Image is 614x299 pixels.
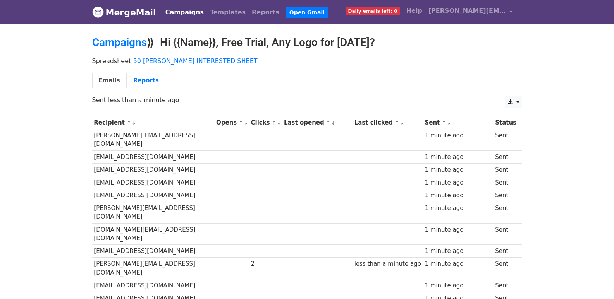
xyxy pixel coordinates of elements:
a: Emails [92,73,127,89]
td: [EMAIL_ADDRESS][DOMAIN_NAME] [92,189,215,202]
a: ↑ [127,120,131,126]
p: Spreadsheet: [92,57,522,65]
a: Campaigns [92,36,147,49]
a: Reports [249,5,282,20]
span: Daily emails left: 0 [346,7,400,15]
div: 1 minute ago [425,226,491,234]
td: [EMAIL_ADDRESS][DOMAIN_NAME] [92,279,215,292]
th: Last clicked [353,116,423,129]
td: [EMAIL_ADDRESS][DOMAIN_NAME] [92,163,215,176]
a: ↓ [244,120,248,126]
div: 2 [251,260,280,268]
span: [PERSON_NAME][EMAIL_ADDRESS][DOMAIN_NAME] [428,6,506,15]
div: 1 minute ago [425,281,491,290]
a: ↓ [447,120,451,126]
div: 1 minute ago [425,191,491,200]
td: Sent [493,202,518,224]
td: Sent [493,176,518,189]
a: MergeMail [92,4,156,21]
td: Sent [493,245,518,258]
th: Recipient [92,116,215,129]
a: ↓ [277,120,281,126]
a: 50 [PERSON_NAME] INTERESTED SHEET [133,57,258,65]
a: ↑ [239,120,243,126]
a: ↓ [400,120,404,126]
a: Help [403,3,425,19]
td: [PERSON_NAME][EMAIL_ADDRESS][DOMAIN_NAME] [92,129,215,151]
td: [EMAIL_ADDRESS][DOMAIN_NAME] [92,176,215,189]
a: Daily emails left: 0 [342,3,403,19]
a: ↑ [395,120,399,126]
a: ↑ [326,120,330,126]
a: Templates [207,5,249,20]
a: ↓ [331,120,335,126]
p: Sent less than a minute ago [92,96,522,104]
h2: ⟫ Hi {{Name}}, Free Trial, Any Logo for [DATE]? [92,36,522,49]
td: Sent [493,223,518,245]
div: 1 minute ago [425,260,491,268]
td: [EMAIL_ADDRESS][DOMAIN_NAME] [92,150,215,163]
td: [PERSON_NAME][EMAIL_ADDRESS][DOMAIN_NAME] [92,202,215,224]
div: 1 minute ago [425,131,491,140]
div: less than a minute ago [354,260,421,268]
a: [PERSON_NAME][EMAIL_ADDRESS][DOMAIN_NAME] [425,3,516,21]
div: 1 minute ago [425,178,491,187]
div: 1 minute ago [425,204,491,213]
th: Clicks [249,116,282,129]
td: Sent [493,258,518,279]
td: Sent [493,150,518,163]
td: [EMAIL_ADDRESS][DOMAIN_NAME] [92,245,215,258]
th: Last opened [282,116,353,129]
th: Status [493,116,518,129]
a: ↓ [132,120,136,126]
div: 1 minute ago [425,247,491,256]
td: Sent [493,129,518,151]
a: ↑ [272,120,276,126]
a: ↑ [442,120,446,126]
td: Sent [493,279,518,292]
td: [PERSON_NAME][EMAIL_ADDRESS][DOMAIN_NAME] [92,258,215,279]
th: Opens [214,116,249,129]
td: [DOMAIN_NAME][EMAIL_ADDRESS][DOMAIN_NAME] [92,223,215,245]
div: 1 minute ago [425,153,491,162]
a: Reports [127,73,165,89]
th: Sent [423,116,494,129]
img: MergeMail logo [92,6,104,18]
a: Open Gmail [286,7,328,18]
div: 1 minute ago [425,166,491,174]
td: Sent [493,189,518,202]
td: Sent [493,163,518,176]
a: Campaigns [162,5,207,20]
